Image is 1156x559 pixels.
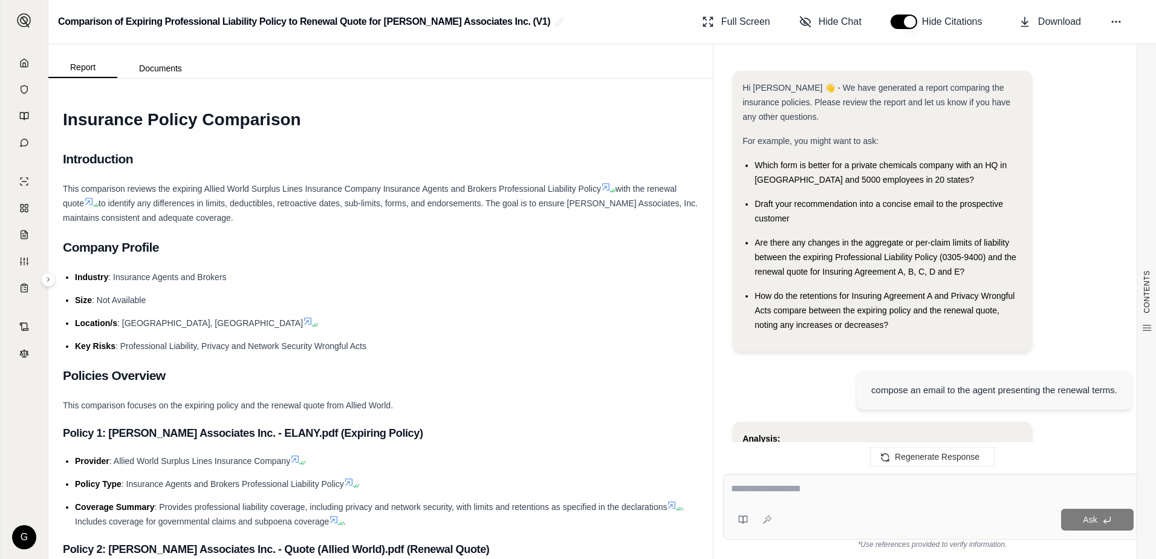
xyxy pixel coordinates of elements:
[63,103,698,137] h1: Insurance Policy Comparison
[8,77,41,102] a: Documents Vault
[755,238,1016,276] span: Are there any changes in the aggregate or per-claim limits of liability between the expiring Prof...
[115,341,366,351] span: : Professional Liability, Privacy and Network Security Wrongful Acts
[8,51,41,75] a: Home
[63,146,698,172] h2: Introduction
[871,383,1117,397] div: compose an email to the agent presenting the renewal terms.
[922,15,990,29] span: Hide Citations
[742,83,1010,122] span: Hi [PERSON_NAME] 👋 - We have generated a report comparing the insurance policies. Please review t...
[8,315,41,339] a: Contract Analysis
[794,10,866,34] button: Hide Chat
[12,8,36,33] button: Expand sidebar
[755,199,1003,223] span: Draft your recommendation into a concise email to the prospective customer
[75,456,109,466] span: Provider
[58,11,550,33] h2: Comparison of Expiring Professional Liability Policy to Renewal Quote for [PERSON_NAME] Associate...
[48,57,117,78] button: Report
[117,318,303,328] span: : [GEOGRAPHIC_DATA], [GEOGRAPHIC_DATA]
[819,15,862,29] span: Hide Chat
[343,517,346,526] span: .
[870,447,995,466] button: Regenerate Response
[75,341,115,351] span: Key Risks
[742,136,878,146] span: For example, you might want to ask:
[1061,509,1134,531] button: Ask
[41,272,56,287] button: Expand sidebar
[75,272,108,282] span: Industry
[8,104,41,128] a: Prompt Library
[63,235,698,260] h2: Company Profile
[8,169,41,194] a: Single Policy
[117,59,204,78] button: Documents
[63,184,601,194] span: This comparison reviews the expiring Allied World Surplus Lines Insurance Company Insurance Agent...
[8,341,41,365] a: Legal Search Engine
[63,198,698,223] span: to identify any differences in limits, deductibles, retroactive dates, sub-limits, forms, and end...
[8,223,41,247] a: Claim Coverage
[755,291,1015,330] span: How do the retentions for Insuring Agreement A and Privacy Wrongful Acts compare between the expi...
[75,502,155,512] span: Coverage Summary
[697,10,775,34] button: Full Screen
[155,502,667,512] span: : Provides professional liability coverage, including privacy and network security, with limits a...
[63,422,698,444] h3: Policy 1: [PERSON_NAME] Associates Inc. - ELANY.pdf (Expiring Policy)
[721,15,770,29] span: Full Screen
[92,295,146,305] span: : Not Available
[12,525,36,549] div: G
[742,434,780,443] strong: Analysis:
[755,160,1007,185] span: Which form is better for a private chemicals company with an HQ in [GEOGRAPHIC_DATA] and 5000 emp...
[8,276,41,300] a: Coverage Table
[8,249,41,273] a: Custom Report
[63,363,698,388] h2: Policies Overview
[1142,270,1152,313] span: CONTENTS
[1014,10,1086,34] button: Download
[8,131,41,155] a: Chat
[8,196,41,220] a: Policy Comparisons
[17,13,31,28] img: Expand sidebar
[895,452,979,462] span: Regenerate Response
[75,295,92,305] span: Size
[109,456,290,466] span: : Allied World Surplus Lines Insurance Company
[723,540,1141,549] div: *Use references provided to verify information.
[108,272,226,282] span: : Insurance Agents and Brokers
[1083,515,1097,525] span: Ask
[122,479,344,489] span: : Insurance Agents and Brokers Professional Liability Policy
[75,479,122,489] span: Policy Type
[63,400,393,410] span: This comparison focuses on the expiring policy and the renewal quote from Allied World.
[1038,15,1081,29] span: Download
[75,318,117,328] span: Location/s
